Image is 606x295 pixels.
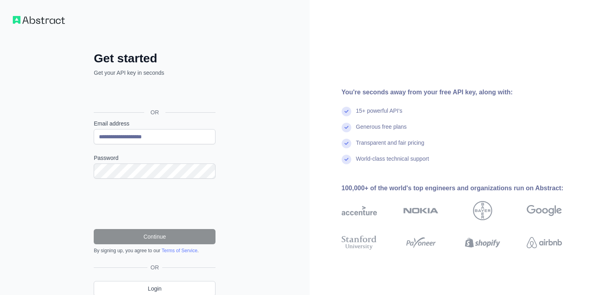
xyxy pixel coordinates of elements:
img: stanford university [342,234,377,251]
img: google [527,201,562,220]
img: check mark [342,123,351,132]
div: Transparent and fair pricing [356,139,425,155]
div: Generous free plans [356,123,407,139]
iframe: reCAPTCHA [94,188,215,219]
h2: Get started [94,51,215,66]
img: nokia [403,201,439,220]
img: accenture [342,201,377,220]
a: Terms of Service [161,248,197,253]
img: airbnb [527,234,562,251]
img: check mark [342,107,351,116]
label: Password [94,154,215,162]
img: bayer [473,201,492,220]
div: By signing up, you agree to our . [94,247,215,254]
p: Get your API key in seconds [94,69,215,77]
img: shopify [465,234,500,251]
iframe: Sign in with Google Button [90,86,218,103]
div: 100,000+ of the world's top engineers and organizations run on Abstract: [342,183,588,193]
div: 15+ powerful API's [356,107,403,123]
div: World-class technical support [356,155,429,171]
label: Email address [94,120,215,128]
img: check mark [342,139,351,148]
img: payoneer [403,234,439,251]
img: Workflow [13,16,65,24]
span: OR [144,108,165,116]
span: OR [147,263,162,271]
div: You're seconds away from your free API key, along with: [342,88,588,97]
button: Continue [94,229,215,244]
img: check mark [342,155,351,164]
